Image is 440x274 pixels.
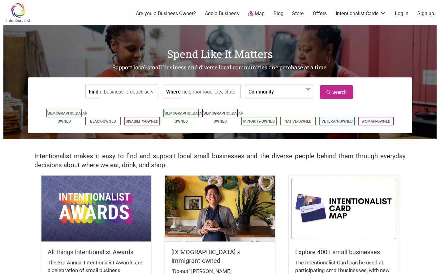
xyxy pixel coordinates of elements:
[320,85,353,99] a: Search
[47,111,87,124] a: [DEMOGRAPHIC_DATA]-Owned
[248,85,274,98] label: Community
[243,119,275,124] a: Minority-Owned
[48,248,145,256] h5: All things Intentionalist Awards
[41,176,151,241] img: Intentionalist Awards
[3,64,437,72] h2: Support local small business and diverse local communities one purchase at a time.
[3,46,437,61] h1: Spend Like It Matters
[34,152,406,170] h2: Intentionalist makes it easy to find and support local small businesses and the diverse people be...
[3,2,33,23] img: Intentionalist
[205,10,239,17] a: Add a Business
[164,111,204,124] a: [DEMOGRAPHIC_DATA]-Owned
[417,10,434,17] a: Sign up
[248,10,265,17] a: Map
[274,10,283,17] a: Blog
[336,10,386,17] a: Intentionalist Cards
[284,119,312,124] a: Native-Owned
[100,85,157,99] input: a business, product, service
[126,119,158,124] a: Disability-Owned
[203,111,243,124] a: [DEMOGRAPHIC_DATA]-Owned
[361,119,390,124] a: Woman-Owned
[165,176,275,241] img: King Donuts - Hong Chhuor
[136,10,196,17] a: Are you a Business Owner?
[171,248,269,265] h5: [DEMOGRAPHIC_DATA] x Immigrant-owned
[90,119,116,124] a: Black-Owned
[289,176,399,241] img: Intentionalist Card Map
[166,85,181,98] label: Where
[395,10,408,17] a: Log In
[182,85,239,99] input: neighborhood, city, state
[295,248,392,256] h5: Explore 400+ small businesses
[321,119,353,124] a: Veteran-Owned
[313,10,327,17] a: Offers
[292,10,304,17] a: Store
[89,85,98,98] label: Find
